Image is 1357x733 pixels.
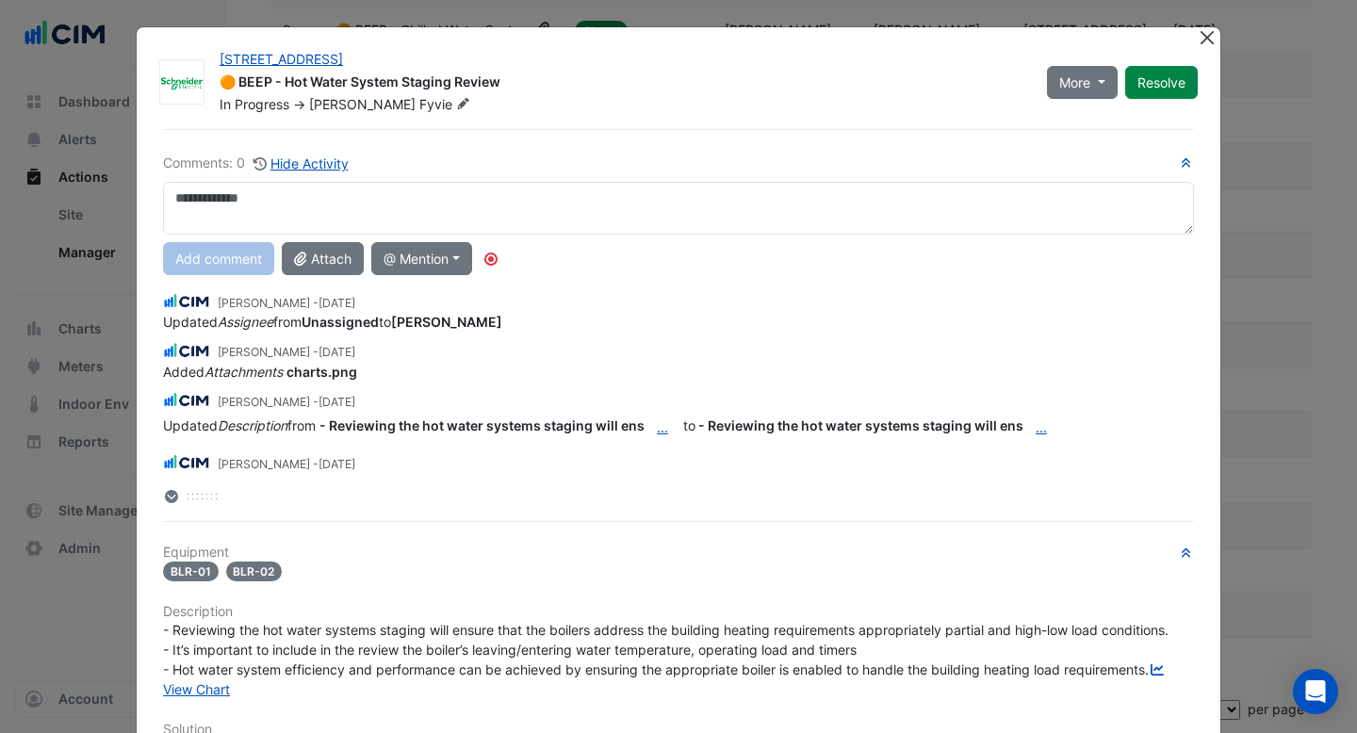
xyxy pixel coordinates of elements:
em: Attachments [204,364,283,380]
span: BLR-01 [163,562,219,581]
h6: Description [163,604,1194,620]
span: In Progress [220,96,289,112]
span: [PERSON_NAME] [309,96,416,112]
fa-layers: More [163,490,180,503]
strong: [PERSON_NAME] [391,314,502,330]
span: - Reviewing the hot water systems staging will ens [319,417,683,433]
small: [PERSON_NAME] - [218,344,355,361]
span: - Reviewing the hot water systems staging will ensure that the boilers address the building heati... [163,622,1172,697]
img: CIM [163,291,210,312]
button: Resolve [1125,66,1198,99]
img: CIM [163,452,210,473]
em: Assignee [218,314,273,330]
img: CIM [163,390,210,411]
span: Added [163,364,357,380]
small: [PERSON_NAME] - [218,295,355,312]
span: 2025-07-11 15:48:30 [319,296,355,310]
span: 2025-04-01 11:33:14 [319,457,355,471]
span: to [163,417,1059,433]
img: CIM [163,340,210,361]
div: Open Intercom Messenger [1293,669,1338,714]
a: [STREET_ADDRESS] [220,51,343,67]
img: Schneider Electric [160,73,204,92]
span: - Reviewing the hot water systems staging will ens [698,417,1059,433]
strong: charts.png [286,364,357,380]
span: Updated from [163,417,316,433]
small: [PERSON_NAME] - [218,394,355,411]
h6: Equipment [163,545,1194,561]
button: ... [1023,411,1059,444]
button: More [1047,66,1118,99]
button: Hide Activity [253,153,350,174]
span: 2025-04-01 11:40:43 [319,395,355,409]
div: Tooltip anchor [482,251,499,268]
span: -> [293,96,305,112]
span: 2025-04-01 13:07:27 [319,345,355,359]
span: Updated from to [163,314,502,330]
em: Description [218,417,287,433]
div: 🟠 BEEP - Hot Water System Staging Review [220,73,1024,95]
span: BLR-02 [226,562,283,581]
button: @ Mention [371,242,472,275]
button: ... [645,411,680,444]
strong: Unassigned [302,314,379,330]
span: Fyvie [419,95,474,114]
span: More [1059,73,1090,92]
button: Attach [282,242,364,275]
small: [PERSON_NAME] - [218,456,355,473]
div: Comments: 0 [163,153,350,174]
button: Close [1197,27,1217,47]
